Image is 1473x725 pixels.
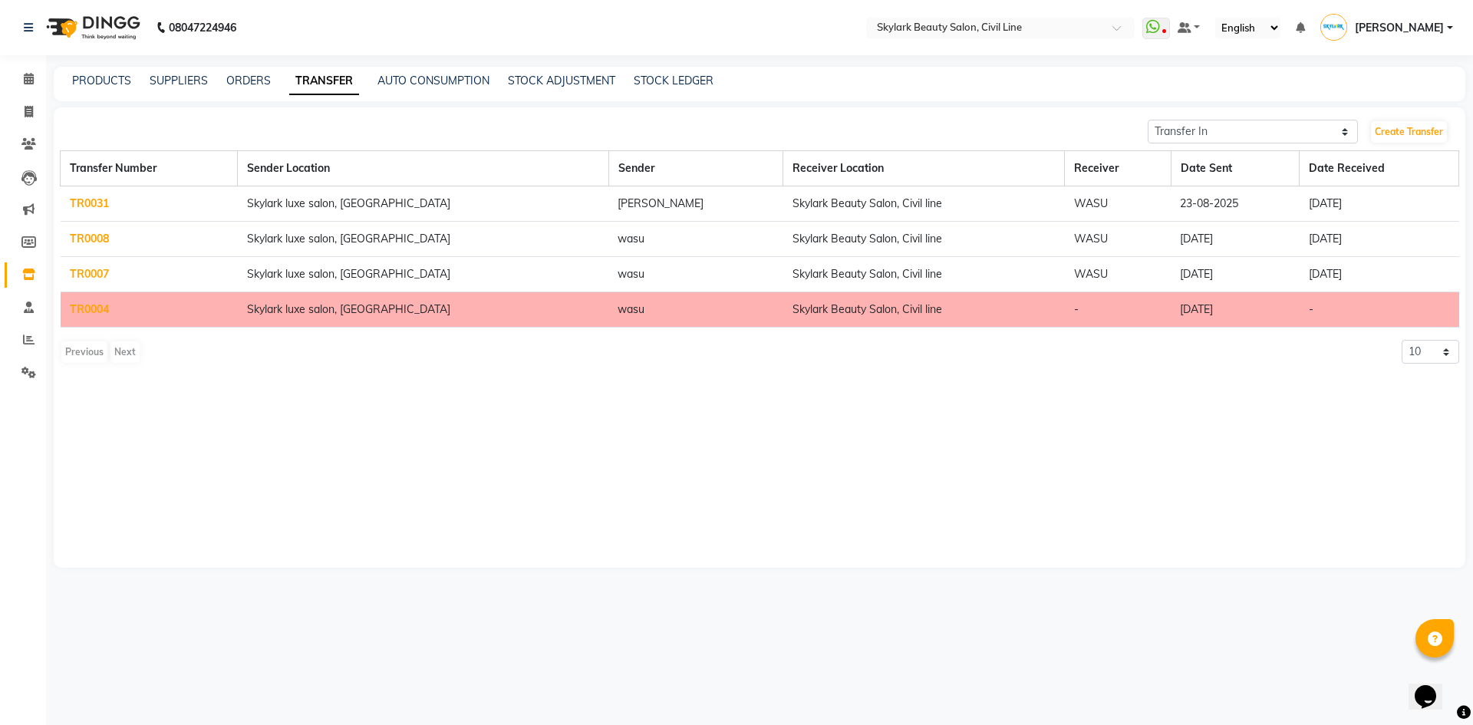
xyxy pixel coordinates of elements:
[1065,186,1171,222] td: WASU
[377,74,489,87] a: AUTO CONSUMPTION
[1065,151,1171,186] th: Receiver
[150,74,208,87] a: SUPPLIERS
[70,267,109,281] a: TR0007
[1171,151,1299,186] th: Date Sent
[70,196,109,210] a: TR0031
[70,302,109,316] a: TR0004
[783,292,1065,328] td: Skylark Beauty Salon, Civil line
[783,151,1065,186] th: Receiver Location
[238,222,609,257] td: Skylark luxe salon, [GEOGRAPHIC_DATA]
[238,292,609,328] td: Skylark luxe salon, [GEOGRAPHIC_DATA]
[1065,222,1171,257] td: WASU
[238,151,609,186] th: Sender Location
[608,257,783,292] td: wasu
[608,151,783,186] th: Sender
[61,151,238,186] th: Transfer Number
[39,6,144,49] img: logo
[1300,186,1459,222] td: [DATE]
[608,292,783,328] td: wasu
[783,222,1065,257] td: Skylark Beauty Salon, Civil line
[783,186,1065,222] td: Skylark Beauty Salon, Civil line
[608,186,783,222] td: [PERSON_NAME]
[1065,257,1171,292] td: WASU
[634,74,713,87] a: STOCK LEDGER
[1171,257,1299,292] td: [DATE]
[238,186,609,222] td: Skylark luxe salon, [GEOGRAPHIC_DATA]
[1171,292,1299,328] td: [DATE]
[1065,292,1171,328] td: -
[169,6,236,49] b: 08047224946
[1409,664,1458,710] iframe: chat widget
[783,257,1065,292] td: Skylark Beauty Salon, Civil line
[226,74,271,87] a: ORDERS
[1300,292,1459,328] td: -
[238,257,609,292] td: Skylark luxe salon, [GEOGRAPHIC_DATA]
[70,232,109,246] a: TR0008
[1171,186,1299,222] td: 23-08-2025
[1300,222,1459,257] td: [DATE]
[1355,20,1444,36] span: [PERSON_NAME]
[1320,14,1347,41] img: Shashwat Pandey
[608,222,783,257] td: wasu
[1300,151,1459,186] th: Date Received
[508,74,615,87] a: STOCK ADJUSTMENT
[289,68,359,95] a: TRANSFER
[1171,222,1299,257] td: [DATE]
[1371,121,1447,143] a: Create Transfer
[1300,257,1459,292] td: [DATE]
[72,74,131,87] a: PRODUCTS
